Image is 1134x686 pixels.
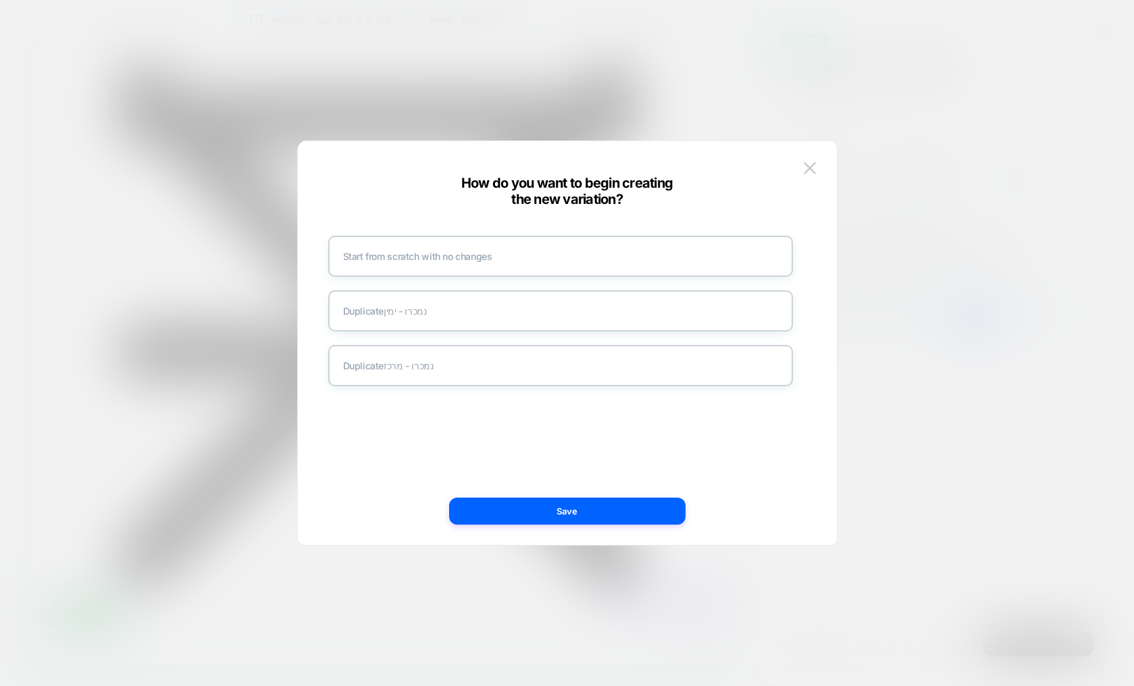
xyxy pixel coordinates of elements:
[328,290,793,332] div: Duplicate נמכרו - ימין
[328,236,793,277] div: Start from scratch with no changes
[912,456,926,470] img: icon
[804,162,816,174] img: close
[328,345,793,386] div: Duplicate נמכרו - מרכז
[298,175,837,207] div: How do you want to begin creating the new variation?
[858,458,908,469] span: פריטים דומים
[852,454,929,473] button: פריטים דומים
